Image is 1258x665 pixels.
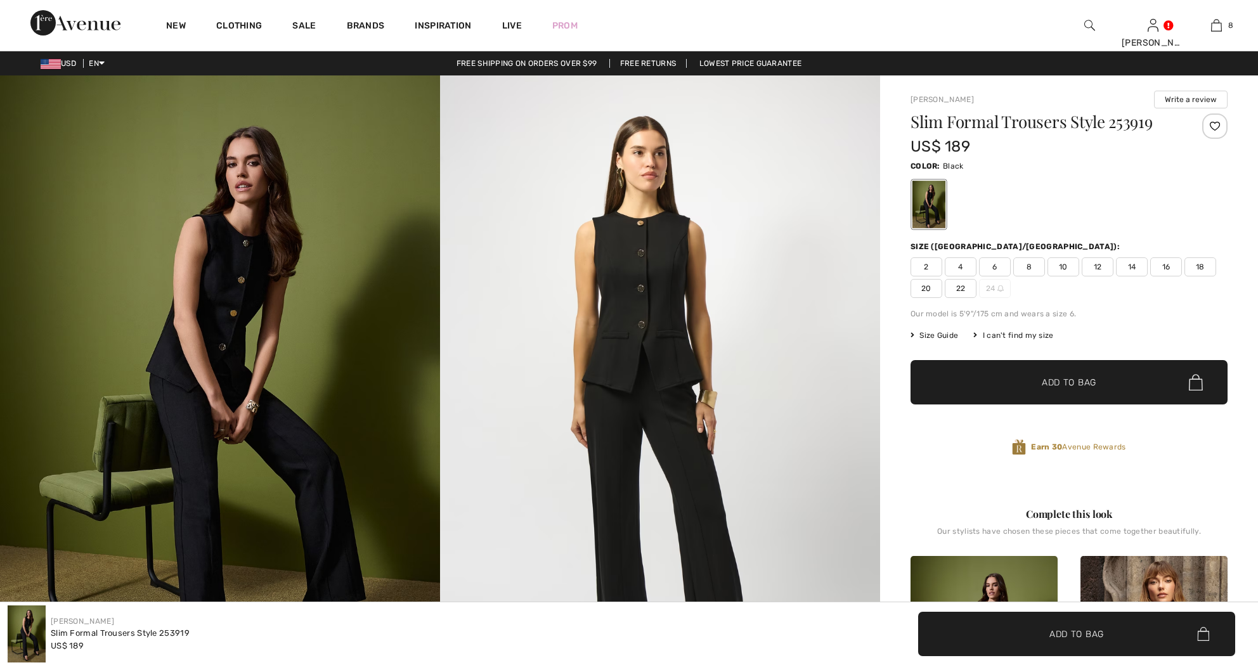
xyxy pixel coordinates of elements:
span: 8 [1228,20,1233,31]
a: Sale [292,20,316,34]
span: Color: [911,162,940,171]
span: US$ 189 [911,138,970,155]
span: Size Guide [911,330,958,341]
img: search the website [1084,18,1095,33]
a: Sign In [1148,19,1158,31]
div: [PERSON_NAME] [1122,36,1184,49]
div: Slim Formal Trousers Style 253919 [51,627,190,640]
strong: Earn 30 [1031,442,1062,451]
a: Prom [552,19,578,32]
img: Slim Formal Trousers Style 253919 [8,605,46,662]
a: [PERSON_NAME] [911,95,974,104]
span: US$ 189 [51,641,84,650]
div: Our model is 5'9"/175 cm and wears a size 6. [911,308,1228,320]
span: 8 [1013,257,1045,276]
span: 14 [1116,257,1148,276]
div: Complete this look [911,507,1228,522]
span: Avenue Rewards [1031,441,1125,453]
span: Add to Bag [1049,627,1104,640]
span: Inspiration [415,20,471,34]
h1: Slim Formal Trousers Style 253919 [911,113,1175,130]
a: Free shipping on orders over $99 [446,59,607,68]
div: Size ([GEOGRAPHIC_DATA]/[GEOGRAPHIC_DATA]): [911,241,1122,252]
span: 4 [945,257,976,276]
span: USD [41,59,81,68]
div: Our stylists have chosen these pieces that come together beautifully. [911,527,1228,546]
span: 12 [1082,257,1113,276]
a: Lowest Price Guarantee [689,59,812,68]
span: 24 [979,279,1011,298]
span: 18 [1184,257,1216,276]
img: US Dollar [41,59,61,69]
a: Free Returns [609,59,687,68]
button: Add to Bag [911,360,1228,404]
img: My Bag [1211,18,1222,33]
span: 16 [1150,257,1182,276]
a: Clothing [216,20,262,34]
a: Live [502,19,522,32]
img: Bag.svg [1197,627,1209,641]
img: Bag.svg [1189,374,1203,391]
img: My Info [1148,18,1158,33]
span: 10 [1047,257,1079,276]
button: Write a review [1154,91,1228,108]
img: 1ère Avenue [30,10,120,36]
span: 22 [945,279,976,298]
span: Black [943,162,964,171]
span: 6 [979,257,1011,276]
img: Avenue Rewards [1012,439,1026,456]
span: EN [89,59,105,68]
span: 2 [911,257,942,276]
a: [PERSON_NAME] [51,617,114,626]
img: ring-m.svg [997,285,1004,292]
a: Brands [347,20,385,34]
span: 20 [911,279,942,298]
a: New [166,20,186,34]
span: Add to Bag [1042,376,1096,389]
div: Black [912,181,945,228]
a: 8 [1185,18,1247,33]
div: I can't find my size [973,330,1053,341]
button: Add to Bag [918,612,1235,656]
